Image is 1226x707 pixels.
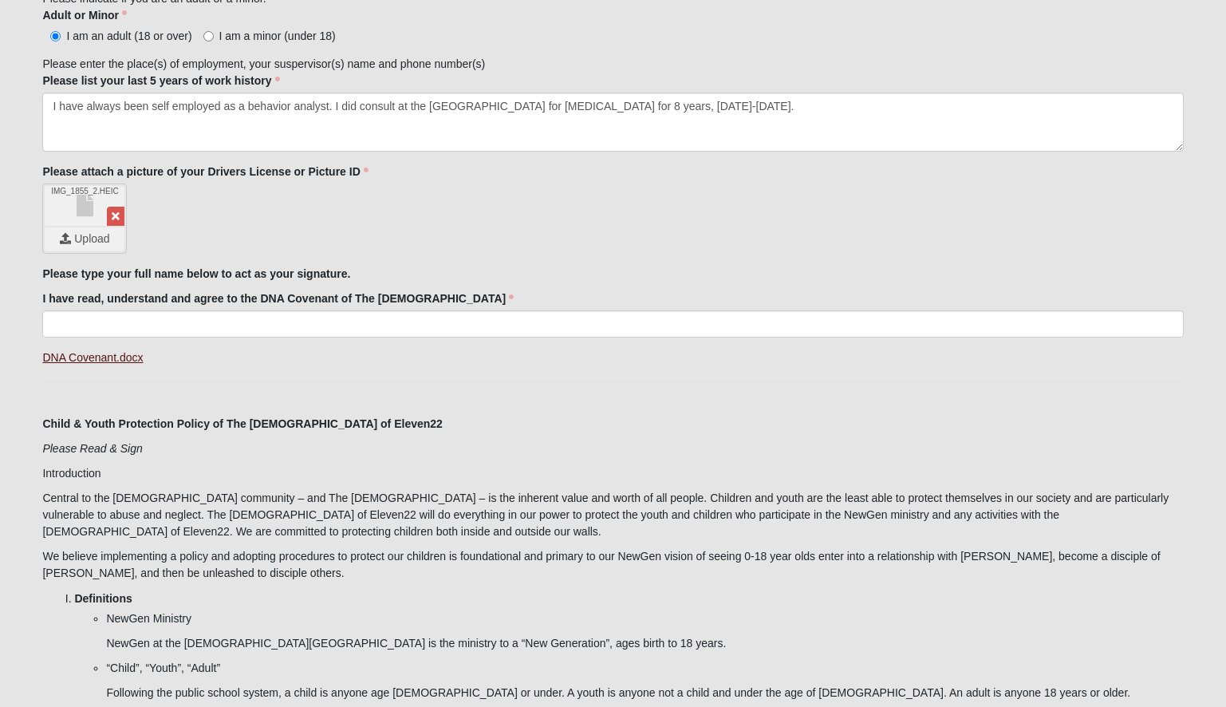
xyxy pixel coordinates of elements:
span: I am an adult (18 or over) [66,30,191,42]
p: “Child”, “Youth”, “Adult” [106,660,1183,677]
strong: Please type your full name below to act as your signature. [42,267,350,280]
p: We believe implementing a policy and adopting procedures to protect our children is foundational ... [42,548,1183,582]
p: NewGen at the [DEMOGRAPHIC_DATA][GEOGRAPHIC_DATA] is the ministry to a “New Generation”, ages bir... [106,635,1183,652]
label: Adult or Minor [42,7,127,23]
input: I am an adult (18 or over) [50,31,61,41]
a: IMG_1855_2.HEIC [45,186,124,226]
input: I am a minor (under 18) [203,31,214,41]
h5: Definitions [74,592,1183,606]
label: Please attach a picture of your Drivers License or Picture ID [42,164,368,180]
p: NewGen Ministry [106,610,1183,627]
label: I have read, understand and agree to the DNA Covenant of The [DEMOGRAPHIC_DATA] [42,290,514,306]
i: Please Read & Sign [42,442,142,455]
p: Following the public school system, a child is anyone age [DEMOGRAPHIC_DATA] or under. A youth is... [106,685,1183,701]
label: Please list your last 5 years of work history [42,73,279,89]
a: DNA Covenant.docx [42,351,143,364]
p: Central to the [DEMOGRAPHIC_DATA] community – and The [DEMOGRAPHIC_DATA] – is the inherent value ... [42,490,1183,540]
strong: Child & Youth Protection Policy of The [DEMOGRAPHIC_DATA] of Eleven22 [42,417,442,430]
span: I am a minor (under 18) [219,30,336,42]
a: Remove File [107,207,124,226]
p: Introduction [42,465,1183,482]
